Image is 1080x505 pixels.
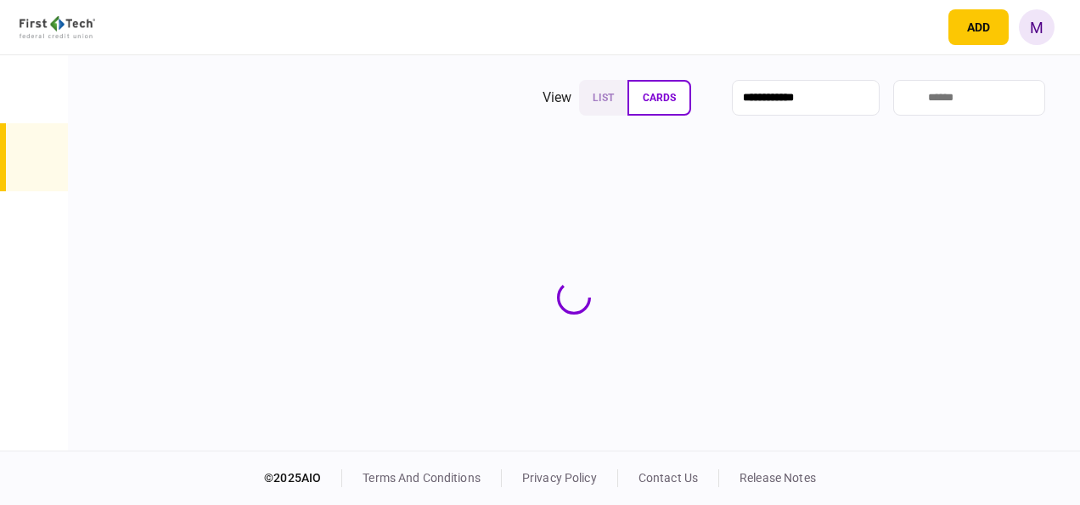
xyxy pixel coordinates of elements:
[1019,9,1055,45] button: M
[948,9,1009,45] button: open adding identity options
[627,80,691,116] button: cards
[579,80,627,116] button: list
[593,92,614,104] span: list
[740,471,816,485] a: release notes
[903,9,938,45] button: open notifications list
[264,469,342,487] div: © 2025 AIO
[522,471,597,485] a: privacy policy
[638,471,698,485] a: contact us
[363,471,481,485] a: terms and conditions
[643,92,676,104] span: cards
[543,88,572,108] div: view
[20,16,95,38] img: client company logo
